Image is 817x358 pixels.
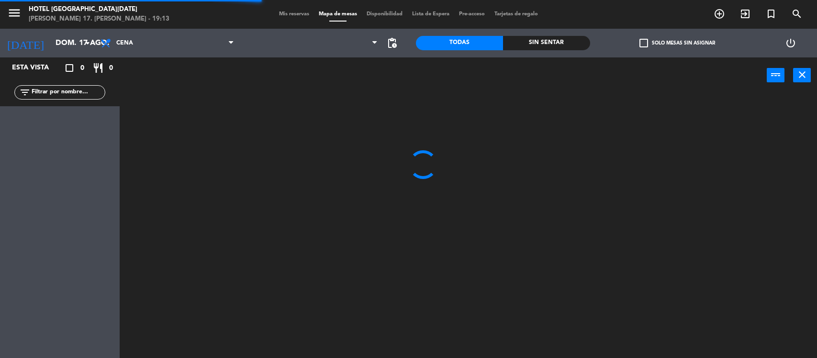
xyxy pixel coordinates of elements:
i: turned_in_not [765,8,777,20]
i: crop_square [64,62,75,74]
span: check_box_outline_blank [639,39,648,47]
i: exit_to_app [739,8,751,20]
div: [PERSON_NAME] 17. [PERSON_NAME] - 19:13 [29,14,169,24]
span: Lista de Espera [407,11,454,17]
i: filter_list [19,87,31,98]
span: pending_actions [386,37,398,49]
i: power_input [770,69,782,80]
span: Mis reservas [274,11,314,17]
i: add_circle_outline [714,8,725,20]
label: Solo mesas sin asignar [639,39,715,47]
span: Tarjetas de regalo [490,11,543,17]
input: Filtrar por nombre... [31,87,105,98]
span: Pre-acceso [454,11,490,17]
span: Mapa de mesas [314,11,362,17]
div: Hotel [GEOGRAPHIC_DATA][DATE] [29,5,169,14]
div: Sin sentar [503,36,590,50]
div: Todas [416,36,503,50]
i: close [796,69,808,80]
span: 0 [80,63,84,74]
button: power_input [767,68,784,82]
button: close [793,68,811,82]
span: Cena [116,40,133,46]
i: restaurant [92,62,104,74]
button: menu [7,6,22,23]
i: menu [7,6,22,20]
span: Disponibilidad [362,11,407,17]
i: power_settings_new [785,37,796,49]
span: 0 [109,63,113,74]
i: search [791,8,803,20]
i: arrow_drop_down [82,37,93,49]
div: Esta vista [5,62,69,74]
